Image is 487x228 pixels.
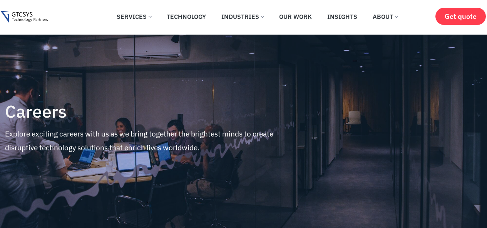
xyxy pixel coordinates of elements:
[321,8,363,25] a: Insights
[216,8,269,25] a: Industries
[367,8,403,25] a: About
[273,8,318,25] a: Our Work
[5,127,301,155] p: Explore exciting careers with us as we bring together the brightest minds to create disruptive te...
[161,8,212,25] a: Technology
[5,102,301,121] h4: Careers
[445,12,477,20] span: Get quote
[435,8,486,25] a: Get quote
[111,8,157,25] a: Services
[1,11,47,23] img: Gtcsys logo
